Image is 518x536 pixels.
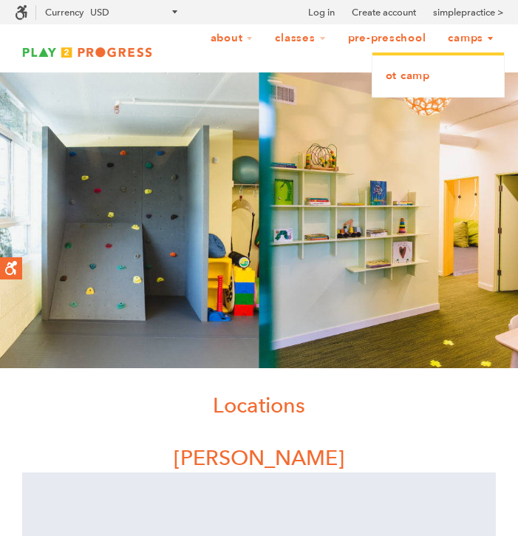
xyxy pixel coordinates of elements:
h1: [PERSON_NAME] [22,443,496,472]
a: About [201,24,263,52]
h1: Locations [11,390,507,420]
a: Classes [265,24,335,52]
a: simplepractice > [433,5,503,20]
a: OT Camp [372,60,504,92]
a: Camps [438,24,503,52]
a: Log in [308,5,335,20]
a: Pre-Preschool [338,24,436,52]
img: Play2Progress logo [15,44,160,61]
label: Currency [45,7,84,18]
a: Create account [352,5,416,20]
